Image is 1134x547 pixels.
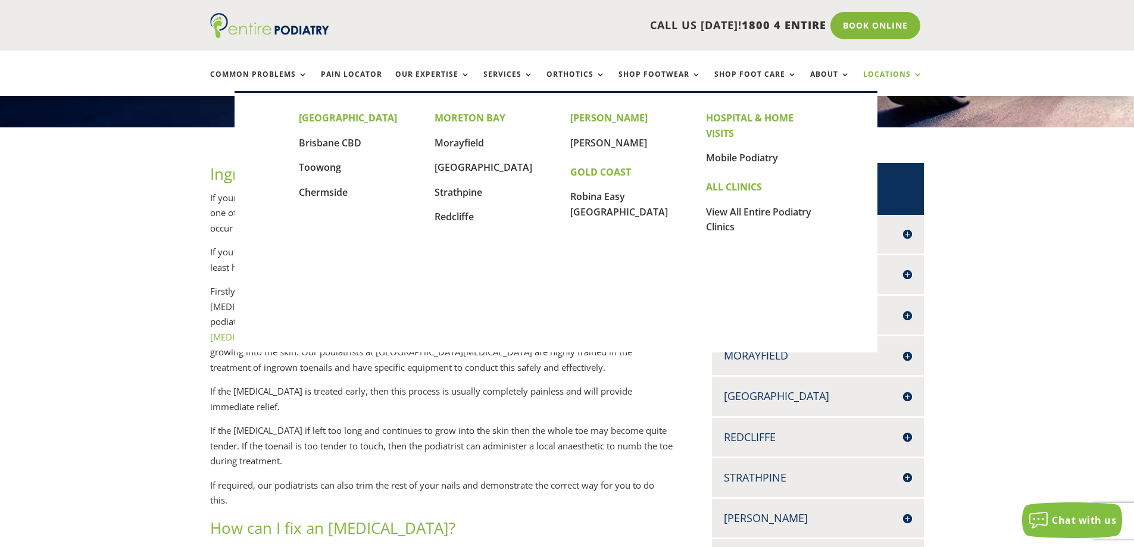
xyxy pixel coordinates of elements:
a: Strathpine [435,186,482,199]
p: If your toenail seems to be ingrown, the first step is to call Entire [MEDICAL_DATA] to make an a... [210,190,673,245]
a: Mobile Podiatry [706,151,778,164]
a: About [810,70,850,96]
a: Pain Locator [321,70,382,96]
a: Our Expertise [395,70,470,96]
a: [PERSON_NAME] [570,136,647,149]
a: Robina Easy [GEOGRAPHIC_DATA] [570,190,668,218]
p: If the [MEDICAL_DATA] is treated early, then this process is usually completely painless and will... [210,384,673,423]
strong: GOLD COAST [570,165,631,179]
span: How can I fix an [MEDICAL_DATA]? [210,517,455,539]
a: Brisbane CBD [299,136,361,149]
span: Ingrown toe treatment [210,163,374,185]
h4: [PERSON_NAME] [724,511,912,526]
strong: [PERSON_NAME] [570,111,648,124]
strong: ALL CLINICS [706,180,762,193]
a: Common Problems [210,70,308,96]
p: If the [MEDICAL_DATA] if left too long and continues to grow into the skin then the whole toe may... [210,423,673,478]
h4: Strathpine [724,470,912,485]
strong: HOSPITAL & HOME VISITS [706,111,794,140]
button: Chat with us [1022,502,1122,538]
a: Shop Footwear [618,70,701,96]
p: CALL US [DATE]! [375,18,826,33]
a: Redcliffe [435,210,474,223]
h4: Morayfield [724,348,912,363]
a: [GEOGRAPHIC_DATA] [435,161,532,174]
a: Entire Podiatry [210,29,329,40]
strong: [GEOGRAPHIC_DATA] [299,111,397,124]
span: Chat with us [1052,514,1116,527]
p: Firstly, it is strongly advised that you in order to relieve your [MEDICAL_DATA]. This can result... [210,284,673,384]
p: If you cannot see a podiatrist there are a few steps that you can take to ease your [MEDICAL_DATA... [210,245,673,284]
a: Orthotics [546,70,605,96]
a: Morayfield [435,136,484,149]
a: friendly and qualified podiatrists at Entire [MEDICAL_DATA] [210,315,592,343]
a: Locations [863,70,923,96]
a: Chermside [299,186,348,199]
a: Shop Foot Care [714,70,797,96]
a: Services [483,70,533,96]
h4: Redcliffe [724,430,912,445]
img: logo (1) [210,13,329,38]
span: 1800 4 ENTIRE [742,18,826,32]
a: Toowong [299,161,341,174]
p: If required, our podiatrists can also trim the rest of your nails and demonstrate the correct way... [210,478,673,517]
a: View All Entire Podiatry Clinics [706,205,811,234]
h4: [GEOGRAPHIC_DATA] [724,389,912,404]
a: Book Online [830,12,920,39]
strong: MORETON BAY [435,111,505,124]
